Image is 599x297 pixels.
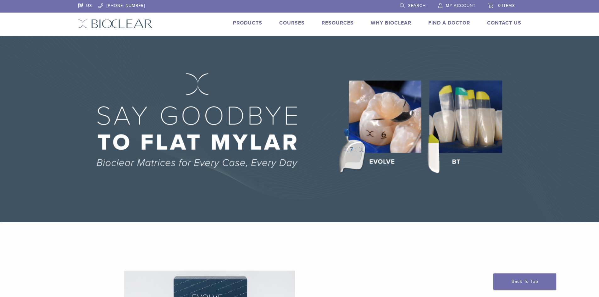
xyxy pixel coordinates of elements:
[408,3,426,8] span: Search
[493,273,556,290] a: Back To Top
[279,20,305,26] a: Courses
[233,20,262,26] a: Products
[446,3,475,8] span: My Account
[428,20,470,26] a: Find A Doctor
[78,19,153,28] img: Bioclear
[498,3,515,8] span: 0 items
[322,20,354,26] a: Resources
[487,20,521,26] a: Contact Us
[371,20,411,26] a: Why Bioclear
